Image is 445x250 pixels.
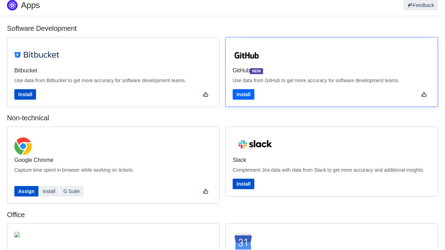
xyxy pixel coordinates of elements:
span: like [421,92,427,97]
img: Bitbucket@2x-blue.png [14,51,59,58]
span: like [203,92,209,97]
span: Install [236,181,250,187]
h3: Bitbucket [14,67,212,74]
span: like [203,188,209,194]
span: NEW [250,68,263,74]
h3: GitHub [233,67,431,74]
button: like [199,186,212,197]
button: like [417,89,431,100]
button: Install [233,89,254,100]
button: Install [233,179,254,189]
p: Capture time spent in browser while working on tickets. [14,166,212,181]
h2: Software Development [7,23,438,34]
a: G Suite [60,186,84,197]
h2: Non-technical [7,113,438,123]
h2: Office [7,209,438,220]
a: Install [39,186,59,197]
p: Use data from GitHub to get more accuracy for software development teams. [233,77,431,84]
p: Use data from Bitbucket to get more accuracy for software development teams. [14,77,212,84]
h3: Slack [233,157,431,164]
h3: Google Chrome [14,157,212,164]
p: Complement Jira data with data from Slack to get more accuracy and additional insights. [233,166,431,174]
button: like [199,89,212,100]
img: google-chrome-logo.png [14,137,32,155]
img: slack-logo.png [233,134,277,155]
button: Assign [14,186,38,197]
a: Install [14,89,36,100]
img: github_logo.png [233,50,261,61]
img: bLogoRound.png [14,232,20,237]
